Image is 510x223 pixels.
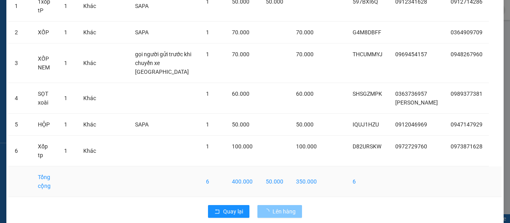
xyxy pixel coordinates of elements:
td: 6 [200,166,226,197]
td: Khác [77,136,102,166]
span: D82URSKW [353,143,381,150]
td: Khác [77,114,102,136]
span: [PERSON_NAME] [395,99,438,106]
td: Tổng cộng [31,166,58,197]
span: 50.000 [232,121,249,128]
td: Khác [77,43,102,83]
span: 100.000 [296,143,317,150]
span: 70.000 [232,29,249,36]
span: 70.000 [296,29,314,36]
span: 1 [64,29,67,36]
span: 1 [64,121,67,128]
b: [DOMAIN_NAME] [106,6,192,20]
span: 60.000 [296,91,314,97]
span: 70.000 [296,51,314,57]
td: 6 [346,166,389,197]
span: G4M8DBFF [353,29,381,36]
span: loading [264,209,273,214]
td: 2 [8,22,31,43]
button: rollbackQuay lại [208,205,249,218]
td: 350.000 [290,166,323,197]
td: 400.000 [226,166,259,197]
span: IQUJ1HZU [353,121,379,128]
td: HỘP [31,114,58,136]
span: 0969454157 [395,51,427,57]
span: 60.000 [232,91,249,97]
span: 1 [64,148,67,154]
td: 5 [8,114,31,136]
span: SAPA [135,3,149,9]
span: Lên hàng [273,207,296,216]
td: 6 [8,136,31,166]
span: THCUMMYJ [353,51,382,57]
span: Quay lại [223,207,243,216]
b: [PERSON_NAME] ([PERSON_NAME] - Sapa) [28,6,125,55]
h2: D82URSKW [4,57,64,70]
span: 0363736957 [395,91,427,97]
span: 0973871628 [451,143,483,150]
span: SAPA [135,121,149,128]
span: 70.000 [232,51,249,57]
span: 50.000 [296,121,314,128]
h2: VP Nhận: Văn phòng Lào Cai [42,57,192,107]
span: 0972729760 [395,143,427,150]
td: XỐP [31,22,58,43]
span: SAPA [135,29,149,36]
span: 0948267960 [451,51,483,57]
td: XỐP NEM [31,43,58,83]
td: Xốp tp [31,136,58,166]
button: Lên hàng [257,205,302,218]
span: 1 [206,51,209,57]
span: 0364909709 [451,29,483,36]
td: 3 [8,43,31,83]
span: 1 [64,60,67,66]
span: 1 [206,29,209,36]
span: 1 [206,143,209,150]
span: gọi người gửi trước khi chuyển xe [GEOGRAPHIC_DATA] [135,51,191,75]
td: Khác [77,22,102,43]
span: 0947147929 [451,121,483,128]
td: 50.000 [259,166,290,197]
span: 0989377381 [451,91,483,97]
td: Khác [77,83,102,114]
span: 1 [206,121,209,128]
span: 1 [64,3,67,9]
span: rollback [214,209,220,215]
span: 100.000 [232,143,253,150]
td: SỌT xoài [31,83,58,114]
td: 4 [8,83,31,114]
span: SHSGZMPK [353,91,382,97]
span: 1 [206,91,209,97]
span: 1 [64,95,67,101]
span: 0912046969 [395,121,427,128]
